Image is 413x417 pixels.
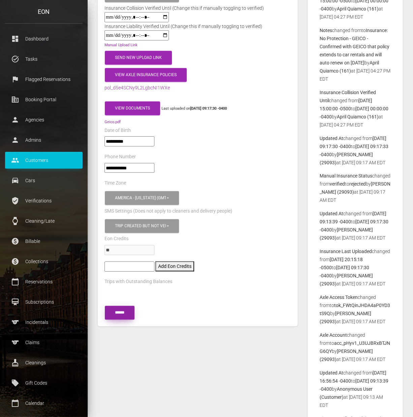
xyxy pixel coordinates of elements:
div: America - [US_STATE] (GMT -05:00) [115,195,166,201]
a: task_alt Tasks [5,51,83,67]
b: [PERSON_NAME] (29093) [320,227,373,241]
p: changed from to by at [DATE] 09:17 AM EDT [320,172,391,204]
a: drive_eta Cars [5,172,83,189]
div: Trip created but not verified , Customer is verified and trip is set to go [115,223,166,229]
a: verified_user Verifications [5,192,83,209]
button: View Axle Insurance Policies [105,68,187,82]
b: Axle Access Token [320,295,358,300]
button: Send New Upload Link [105,51,172,65]
a: paid Collections [5,253,83,270]
label: Date of Birth [105,127,131,134]
label: Trips with Outstanding Balances [105,279,172,285]
b: April Quiamco (161) [337,114,379,119]
p: changed from to by at [DATE] 09:17 AM EDT [320,248,391,288]
label: Time Zone [105,180,126,187]
p: Cleanings [10,358,78,368]
p: Reservations [10,277,78,287]
b: Insurance Collision Verified Until [320,90,376,103]
p: changed from to by at [DATE] 09:17 AM EDT [320,210,391,242]
p: Verifications [10,196,78,206]
b: April Quiamco (161) [337,6,379,11]
b: Updated At [320,370,343,376]
a: pol_d5e4SCNy9L2LgbcNI1WXe [105,85,170,90]
small: Last uploaded on [161,107,227,111]
b: [PERSON_NAME] (29093) [320,152,373,165]
b: Manual Insurance Status [320,173,372,179]
a: calendar_today Calendar [5,395,83,412]
p: Collections [10,256,78,267]
b: Updated At [320,136,343,141]
label: Eon Credits [105,236,128,243]
p: Claims [10,337,78,347]
p: Dashboard [10,34,78,44]
button: View Documents [105,102,160,115]
p: Subscriptions [10,297,78,307]
strong: [DATE] 09:17:30 -0400 [190,107,227,111]
b: verified [330,182,345,187]
a: sports Incidentals [5,314,83,331]
a: corporate_fare Booking Portal [5,91,83,108]
a: paid Billable [5,233,83,250]
b: tok_FWtQinJHDA4aP0YD3tS9Q [320,303,390,316]
p: changed from to by at [DATE] 09:17 AM EDT [320,134,391,167]
p: Admins [10,135,78,145]
p: Cleaning/Late [10,216,78,226]
a: people Customers [5,152,83,169]
b: acc_pHyv1_U3UJBRxBTJNG6QY [320,341,390,354]
div: Insurance Liability Verified Until (Change this if manually toggling to verified) [99,22,267,30]
b: Updated At [320,211,343,217]
a: Geico.pdf [105,120,121,124]
b: [PERSON_NAME] (29093) [320,311,371,325]
p: Incidentals [10,317,78,327]
a: local_offer Gift Codes [5,374,83,391]
a: watch Cleaning/Late [5,213,83,229]
p: Flagged Reservations [10,74,78,84]
p: Billable [10,236,78,246]
a: card_membership Subscriptions [5,294,83,310]
p: Calendar [10,398,78,408]
a: cleaning_services Cleanings [5,354,83,371]
div: Insurance Collision Verified Until (Change this if manually toggling to verified) [99,4,269,12]
a: person Admins [5,132,83,148]
a: person Agencies [5,111,83,128]
b: [DATE] 09:17:30 -0400 [320,265,369,279]
button: Trip created but not verified, Customer is verified and trip is set to go [105,219,179,233]
p: Customers [10,155,78,165]
button: America - New York (GMT -05:00) [105,191,179,205]
b: Insurance Last Uploaded [320,249,372,254]
button: Add Eon Credits [155,261,194,272]
p: Booking Portal [10,94,78,105]
p: Gift Codes [10,378,78,388]
a: sports Claims [5,334,83,351]
a: Manual Upload Link [105,43,138,47]
p: changed from to by at [DATE] 09:17 AM EDT [320,331,391,364]
b: Axle Account [320,333,347,338]
b: Insurance: No Protection - GEICO - Confirmed with GEICO that policy extends to car rentals and wi... [320,28,389,65]
p: changed from to by at [DATE] 04:27 PM EDT [320,88,391,129]
a: dashboard Dashboard [5,30,83,47]
p: Tasks [10,54,78,64]
b: Anonymous User (Customer) [320,387,373,400]
p: changed from to by at [DATE] 04:27 PM EDT [320,26,391,83]
a: flag Flagged Reservations [5,71,83,88]
b: [PERSON_NAME] (29093) [320,273,373,287]
p: Agencies [10,115,78,125]
b: Notes [320,28,332,33]
p: Cars [10,175,78,186]
p: changed from to by at [DATE] 09:13 AM EDT [320,369,391,410]
a: calendar_today Reservations [5,273,83,290]
b: [PERSON_NAME] (29093) [320,349,373,362]
label: SMS Settings (Does not apply to cleaners and delivery people) [105,208,232,215]
b: [DATE] 20:15:18 -0500 [320,257,363,271]
label: Phone Number [105,154,136,160]
b: rejected [349,182,366,187]
p: changed from to by at [DATE] 09:17 AM EDT [320,294,391,326]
